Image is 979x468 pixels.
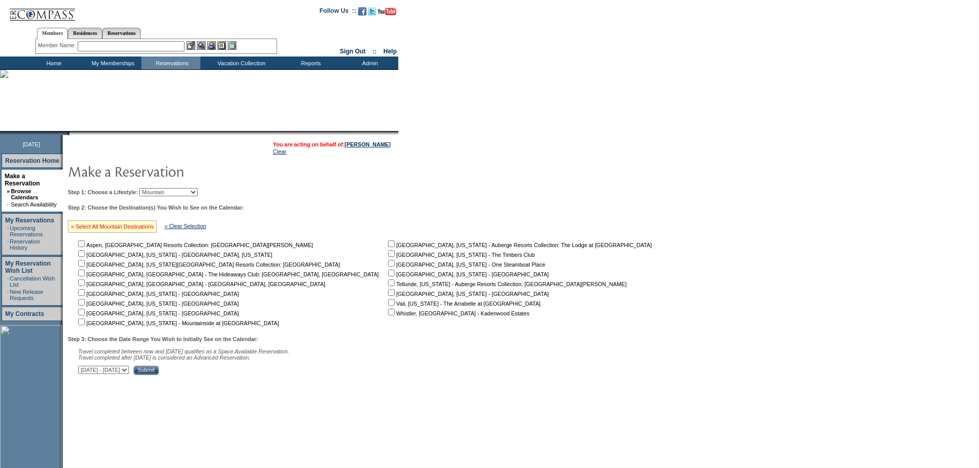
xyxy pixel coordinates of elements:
[76,291,239,297] nobr: [GEOGRAPHIC_DATA], [US_STATE] - [GEOGRAPHIC_DATA]
[197,41,206,50] img: View
[7,201,10,208] td: ·
[386,291,549,297] nobr: [GEOGRAPHIC_DATA], [US_STATE] - [GEOGRAPHIC_DATA]
[164,223,206,229] a: » Clear Selection
[10,225,43,237] a: Upcoming Reservations
[378,10,396,16] a: Subscribe to our YouTube Channel
[339,57,398,69] td: Admin
[368,7,376,15] img: Follow us on Twitter
[76,320,279,326] nobr: [GEOGRAPHIC_DATA], [US_STATE] - Mountainside at [GEOGRAPHIC_DATA]
[7,225,9,237] td: ·
[76,252,272,258] nobr: [GEOGRAPHIC_DATA], [US_STATE] - [GEOGRAPHIC_DATA], [US_STATE]
[200,57,280,69] td: Vacation Collection
[207,41,216,50] img: Impersonate
[280,57,339,69] td: Reports
[76,301,239,307] nobr: [GEOGRAPHIC_DATA], [US_STATE] - [GEOGRAPHIC_DATA]
[7,275,9,288] td: ·
[76,242,313,248] nobr: Aspen, [GEOGRAPHIC_DATA] Resorts Collection: [GEOGRAPHIC_DATA][PERSON_NAME]
[10,275,55,288] a: Cancellation Wish List
[82,57,141,69] td: My Memberships
[37,28,68,39] a: Members
[373,48,377,55] span: ::
[386,281,626,287] nobr: Telluride, [US_STATE] - Auberge Resorts Collection: [GEOGRAPHIC_DATA][PERSON_NAME]
[5,260,51,274] a: My Reservation Wish List
[71,223,154,230] a: » Select All Mountain Destinations
[5,157,59,164] a: Reservation Home
[68,336,258,342] b: Step 3: Choose the Date Range You Wish to Initially See on the Calendar:
[320,6,356,18] td: Follow Us ::
[68,204,244,211] b: Step 2: Choose the Destination(s) You Wish to See on the Calendar:
[78,354,250,361] nobr: Travel completed after [DATE] is considered an Advanced Reservation.
[76,281,325,287] nobr: [GEOGRAPHIC_DATA], [GEOGRAPHIC_DATA] - [GEOGRAPHIC_DATA], [GEOGRAPHIC_DATA]
[386,310,529,316] nobr: Whistler, [GEOGRAPHIC_DATA] - Kadenwood Estates
[340,48,365,55] a: Sign Out
[141,57,200,69] td: Reservations
[68,161,273,181] img: pgTtlMakeReservation.gif
[345,141,391,147] a: [PERSON_NAME]
[273,141,391,147] span: You are acting on behalf of:
[386,301,541,307] nobr: Vail, [US_STATE] - The Arrabelle at [GEOGRAPHIC_DATA]
[358,7,366,15] img: Become our fan on Facebook
[68,28,102,39] a: Residences
[5,310,44,317] a: My Contracts
[23,141,40,147] span: [DATE]
[7,238,9,251] td: ·
[383,48,397,55] a: Help
[68,189,138,195] b: Step 1: Choose a Lifestyle:
[378,8,396,15] img: Subscribe to our YouTube Channel
[386,242,652,248] nobr: [GEOGRAPHIC_DATA], [US_STATE] - Auberge Resorts Collection: The Lodge at [GEOGRAPHIC_DATA]
[102,28,141,39] a: Reservations
[228,41,236,50] img: b_calculator.gif
[386,261,545,268] nobr: [GEOGRAPHIC_DATA], [US_STATE] - One Steamboat Place
[76,310,239,316] nobr: [GEOGRAPHIC_DATA], [US_STATE] - [GEOGRAPHIC_DATA]
[7,188,10,194] b: »
[187,41,195,50] img: b_edit.gif
[5,173,40,187] a: Make a Reservation
[66,131,69,135] img: promoShadowLeftCorner.gif
[134,366,159,375] input: Submit
[10,289,43,301] a: New Release Requests
[11,201,57,208] a: Search Availability
[273,148,286,155] a: Clear
[10,238,40,251] a: Reservation History
[5,217,54,224] a: My Reservations
[76,271,379,277] nobr: [GEOGRAPHIC_DATA], [GEOGRAPHIC_DATA] - The Hideaways Club: [GEOGRAPHIC_DATA], [GEOGRAPHIC_DATA]
[386,252,535,258] nobr: [GEOGRAPHIC_DATA], [US_STATE] - The Timbers Club
[78,348,289,354] span: Travel completed between now and [DATE] qualifies as a Space Available Reservation.
[69,131,70,135] img: blank.gif
[7,289,9,301] td: ·
[23,57,82,69] td: Home
[76,261,340,268] nobr: [GEOGRAPHIC_DATA], [US_STATE][GEOGRAPHIC_DATA] Resorts Collection: [GEOGRAPHIC_DATA]
[386,271,549,277] nobr: [GEOGRAPHIC_DATA], [US_STATE] - [GEOGRAPHIC_DATA]
[368,10,376,16] a: Follow us on Twitter
[11,188,38,200] a: Browse Calendars
[358,10,366,16] a: Become our fan on Facebook
[217,41,226,50] img: Reservations
[38,41,78,50] div: Member Name:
